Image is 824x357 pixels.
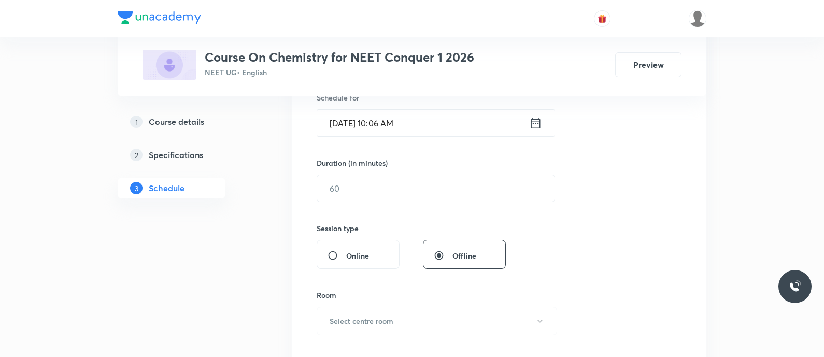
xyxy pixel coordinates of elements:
img: E5C1797E-FDE5-4F02-A853-E7AF249CC1BE_plus.png [143,50,196,80]
h6: Duration (in minutes) [317,158,388,168]
h6: Select centre room [330,316,393,326]
span: Offline [452,250,476,261]
a: 1Course details [118,111,259,132]
p: NEET UG • English [205,67,474,78]
p: 3 [130,182,143,194]
a: Company Logo [118,11,201,26]
h5: Specifications [149,149,203,161]
span: Online [346,250,369,261]
a: 2Specifications [118,145,259,165]
img: Company Logo [118,11,201,24]
h5: Course details [149,116,204,128]
h6: Session type [317,223,359,234]
p: 1 [130,116,143,128]
button: Preview [615,52,681,77]
button: avatar [594,10,610,27]
h5: Schedule [149,182,184,194]
input: 60 [317,175,555,202]
img: ttu [789,280,801,293]
p: 2 [130,149,143,161]
button: Select centre room [317,307,557,335]
img: avatar [598,14,607,23]
img: P Antony [689,10,706,27]
h6: Room [317,290,336,301]
h3: Course On Chemistry for NEET Conquer 1 2026 [205,50,474,65]
h6: Schedule for [317,92,550,103]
